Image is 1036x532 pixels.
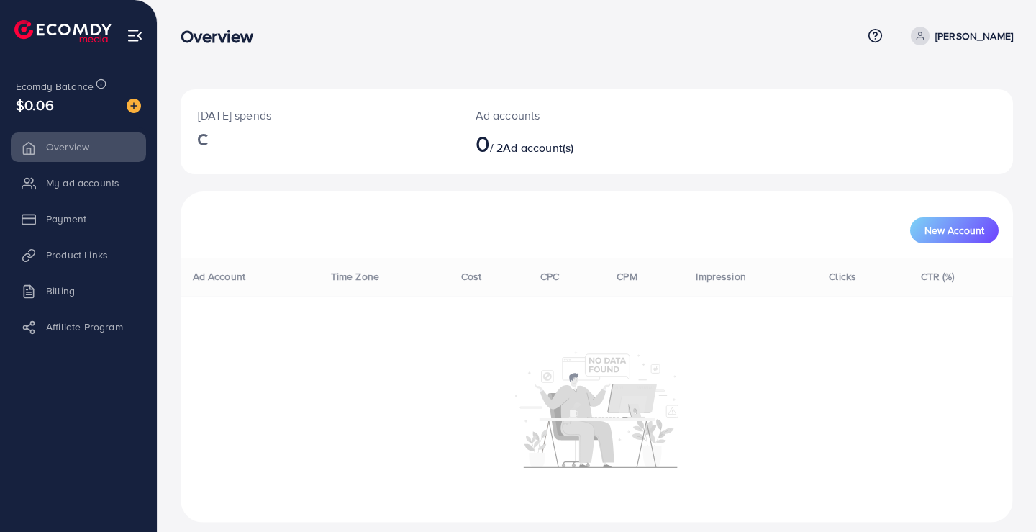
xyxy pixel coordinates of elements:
h3: Overview [181,26,265,47]
span: Ad account(s) [503,140,573,155]
a: [PERSON_NAME] [905,27,1013,45]
button: New Account [910,217,999,243]
span: 0 [476,127,490,160]
span: Ecomdy Balance [16,79,94,94]
p: [DATE] spends [198,107,441,124]
img: logo [14,20,112,42]
h2: / 2 [476,130,649,157]
span: New Account [924,225,984,235]
img: image [127,99,141,113]
span: $0.06 [16,94,54,115]
img: menu [127,27,143,44]
p: [PERSON_NAME] [935,27,1013,45]
p: Ad accounts [476,107,649,124]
